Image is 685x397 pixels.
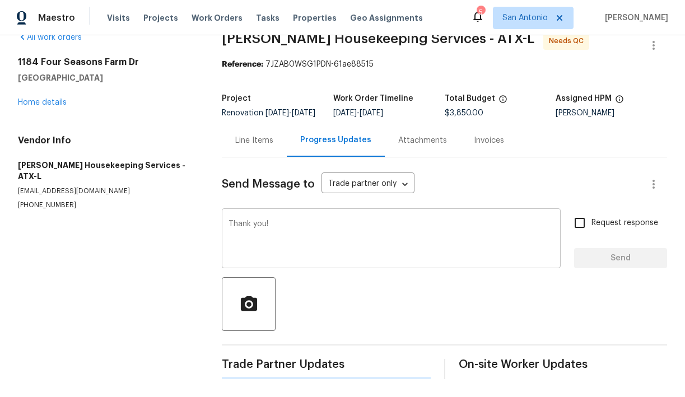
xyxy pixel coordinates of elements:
[18,34,82,41] a: All work orders
[398,135,447,146] div: Attachments
[18,200,195,210] p: [PHONE_NUMBER]
[474,135,504,146] div: Invoices
[600,12,668,24] span: [PERSON_NAME]
[292,109,315,117] span: [DATE]
[18,99,67,106] a: Home details
[477,7,484,18] div: 5
[556,109,667,117] div: [PERSON_NAME]
[350,12,423,24] span: Geo Assignments
[293,12,337,24] span: Properties
[38,12,75,24] span: Maestro
[143,12,178,24] span: Projects
[445,95,495,102] h5: Total Budget
[222,109,315,117] span: Renovation
[591,217,658,229] span: Request response
[265,109,289,117] span: [DATE]
[18,72,195,83] h5: [GEOGRAPHIC_DATA]
[222,359,431,370] span: Trade Partner Updates
[445,109,483,117] span: $3,850.00
[235,135,273,146] div: Line Items
[222,59,667,70] div: 7JZAB0WSG1PDN-61ae88515
[321,175,414,194] div: Trade partner only
[502,12,548,24] span: San Antonio
[549,35,588,46] span: Needs QC
[18,57,195,68] h2: 1184 Four Seasons Farm Dr
[498,95,507,109] span: The total cost of line items that have been proposed by Opendoor. This sum includes line items th...
[615,95,624,109] span: The hpm assigned to this work order.
[222,60,263,68] b: Reference:
[192,12,243,24] span: Work Orders
[556,95,612,102] h5: Assigned HPM
[222,32,534,45] span: [PERSON_NAME] Housekeeping Services - ATX-L
[333,109,357,117] span: [DATE]
[222,179,315,190] span: Send Message to
[300,134,371,146] div: Progress Updates
[18,135,195,146] h4: Vendor Info
[229,220,554,259] textarea: Thank you!
[18,160,195,182] h5: [PERSON_NAME] Housekeeping Services - ATX-L
[256,14,279,22] span: Tasks
[107,12,130,24] span: Visits
[459,359,668,370] span: On-site Worker Updates
[222,95,251,102] h5: Project
[265,109,315,117] span: -
[360,109,383,117] span: [DATE]
[333,109,383,117] span: -
[18,186,195,196] p: [EMAIL_ADDRESS][DOMAIN_NAME]
[333,95,413,102] h5: Work Order Timeline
